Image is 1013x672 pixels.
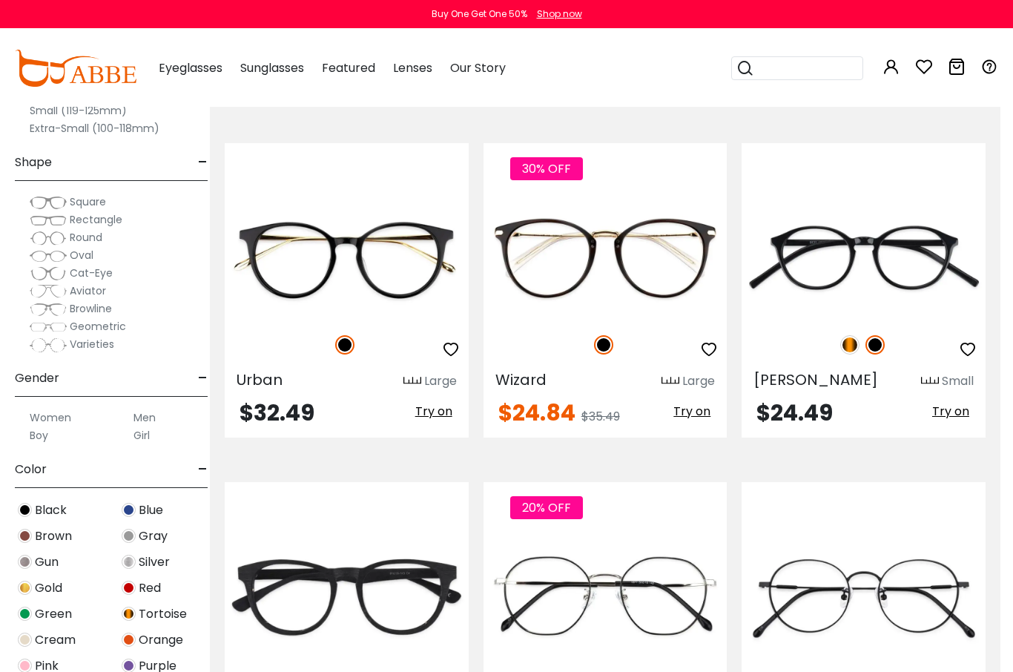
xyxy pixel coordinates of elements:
img: Red [122,581,136,595]
span: Sunglasses [240,59,304,76]
span: Silver [139,553,170,571]
img: Gun [18,555,32,569]
label: Boy [30,426,48,444]
span: - [198,145,208,180]
span: $32.49 [240,397,314,429]
span: 30% OFF [510,157,583,180]
span: Shape [15,145,52,180]
div: Large [682,372,715,390]
span: Our Story [450,59,506,76]
span: Orange [139,631,183,649]
button: Try on [669,402,715,421]
img: Square.png [30,195,67,210]
span: Oval [70,248,93,263]
img: Black Esteban - TR ,Universal Bridge Fit [742,197,986,318]
img: Black Wizard - Metal ,Universal Bridge Fit [484,197,727,318]
div: Shop now [537,7,582,21]
span: - [198,452,208,487]
span: Cat-Eye [70,266,113,280]
span: Black [35,501,67,519]
img: Black [594,335,613,355]
span: Aviator [70,283,106,298]
span: Square [70,194,106,209]
span: Geometric [70,319,126,334]
span: Cream [35,631,76,649]
img: Black [335,335,354,355]
span: [PERSON_NAME] [753,369,878,390]
span: Gender [15,360,59,396]
span: 20% OFF [510,496,583,519]
span: Featured [322,59,375,76]
img: Orange [122,633,136,647]
span: $35.49 [581,408,620,425]
img: Blue [122,503,136,517]
img: Black [865,335,885,355]
span: Brown [35,527,72,545]
img: Geometric.png [30,320,67,335]
button: Try on [928,402,974,421]
label: Women [30,409,71,426]
span: $24.84 [498,397,575,429]
span: Browline [70,301,112,316]
span: Blue [139,501,163,519]
div: Small [942,372,974,390]
span: Rectangle [70,212,122,227]
img: Black [18,503,32,517]
img: Cat-Eye.png [30,266,67,281]
img: Round.png [30,231,67,246]
span: $24.49 [756,397,833,429]
span: Gray [139,527,168,545]
span: Gun [35,553,59,571]
div: Buy One Get One 50% [432,7,527,21]
span: Try on [673,403,710,420]
span: Urban [237,369,283,390]
img: Black Singapore - Metal ,Adjust Nose Pads [484,536,727,657]
img: size ruler [661,376,679,387]
button: Try on [411,402,457,421]
img: Black Pacific - TR ,Universal Bridge Fit [225,536,469,657]
span: Try on [415,403,452,420]
span: Wizard [495,369,547,390]
span: Green [35,605,72,623]
img: abbeglasses.com [15,50,136,87]
img: Black Urban - Metal ,Universal Bridge Fit [225,197,469,318]
label: Extra-Small (100-118mm) [30,119,159,137]
div: Large [424,372,457,390]
label: Girl [133,426,150,444]
img: Green [18,607,32,621]
span: Gold [35,579,62,597]
label: Small (119-125mm) [30,102,127,119]
img: Oval.png [30,248,67,263]
span: Lenses [393,59,432,76]
img: Gray [122,529,136,543]
img: Browline.png [30,302,67,317]
img: Tortoise [840,335,859,355]
span: Try on [932,403,969,420]
span: Red [139,579,161,597]
img: Tortoise [122,607,136,621]
span: Tortoise [139,605,187,623]
img: Silver [122,555,136,569]
img: Varieties.png [30,337,67,353]
img: Gold [18,581,32,595]
span: Round [70,230,102,245]
span: Varieties [70,337,114,352]
span: - [198,360,208,396]
img: Cream [18,633,32,647]
span: Color [15,452,47,487]
img: Black Mystery - Metal ,Adjust Nose Pads [742,536,986,657]
img: size ruler [403,376,421,387]
img: Brown [18,529,32,543]
span: Eyeglasses [159,59,222,76]
img: size ruler [921,376,939,387]
img: Rectangle.png [30,213,67,228]
img: Aviator.png [30,284,67,299]
label: Men [133,409,156,426]
a: Shop now [529,7,582,20]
